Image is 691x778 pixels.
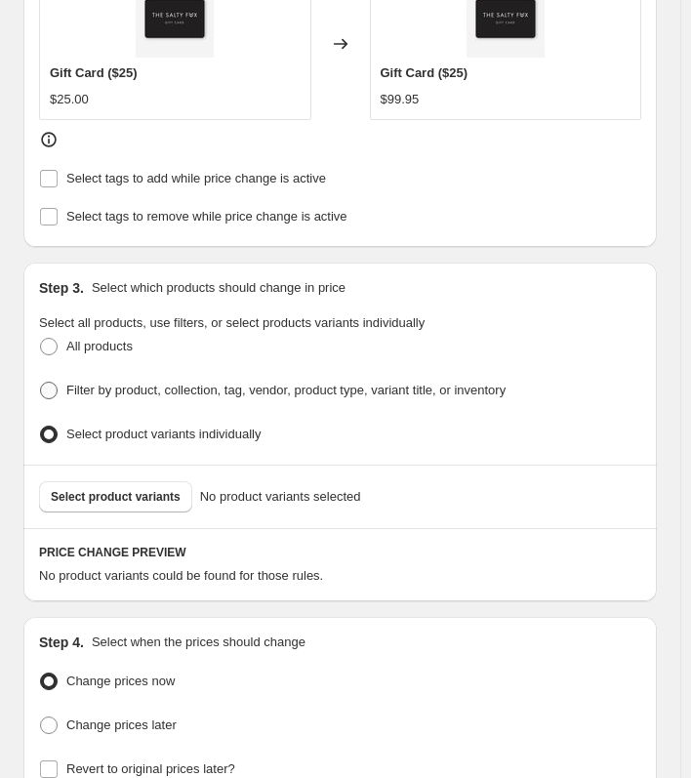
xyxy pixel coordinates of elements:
span: Select tags to remove while price change is active [66,209,347,224]
span: Gift Card ($25) [50,65,138,80]
span: Select tags to add while price change is active [66,171,326,185]
span: No product variants could be found for those rules. [39,568,323,583]
h2: Step 3. [39,278,84,298]
span: Revert to original prices later? [66,761,235,776]
h2: Step 4. [39,633,84,652]
span: Select product variants individually [66,427,261,441]
span: No product variants selected [200,487,361,507]
span: Change prices later [66,717,177,732]
span: All products [66,339,133,353]
h6: PRICE CHANGE PREVIEW [39,545,641,560]
div: $99.95 [381,90,420,109]
span: Change prices now [66,674,175,688]
span: Select all products, use filters, or select products variants individually [39,315,425,330]
span: Select product variants [51,489,181,505]
button: Select product variants [39,481,192,512]
p: Select when the prices should change [92,633,305,652]
span: Filter by product, collection, tag, vendor, product type, variant title, or inventory [66,383,506,397]
span: Gift Card ($25) [381,65,468,80]
div: $25.00 [50,90,89,109]
p: Select which products should change in price [92,278,345,298]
